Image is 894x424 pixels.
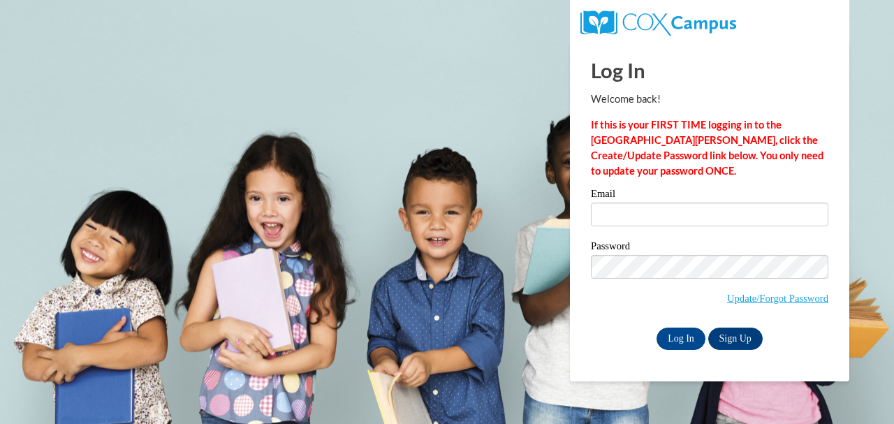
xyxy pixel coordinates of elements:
img: COX Campus [580,10,736,36]
label: Email [591,189,828,203]
a: COX Campus [580,16,736,28]
strong: If this is your FIRST TIME logging in to the [GEOGRAPHIC_DATA][PERSON_NAME], click the Create/Upd... [591,119,823,177]
a: Sign Up [708,328,763,350]
input: Log In [657,328,705,350]
h1: Log In [591,56,828,85]
a: Update/Forgot Password [727,293,828,304]
p: Welcome back! [591,92,828,107]
label: Password [591,241,828,255]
